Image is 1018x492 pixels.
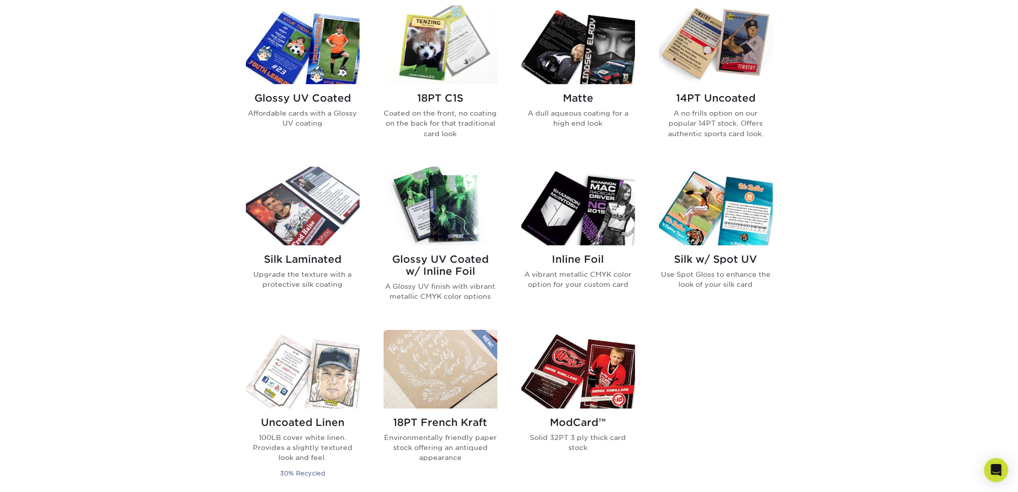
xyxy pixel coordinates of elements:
[659,6,773,84] img: 14PT Uncoated Trading Cards
[384,108,497,139] p: Coated on the front, no coating on the back for that traditional card look
[384,167,497,318] a: Glossy UV Coated w/ Inline Foil Trading Cards Glossy UV Coated w/ Inline Foil A Glossy UV finish ...
[984,458,1008,482] div: Open Intercom Messenger
[521,253,635,265] h2: Inline Foil
[521,167,635,245] img: Inline Foil Trading Cards
[659,253,773,265] h2: Silk w/ Spot UV
[521,6,635,84] img: Matte Trading Cards
[246,330,360,408] img: Uncoated Linen Trading Cards
[384,330,497,491] a: 18PT French Kraft Trading Cards 18PT French Kraft Environmentally friendly paper stock offering a...
[521,167,635,318] a: Inline Foil Trading Cards Inline Foil A vibrant metallic CMYK color option for your custom card
[384,6,497,155] a: 18PT C1S Trading Cards 18PT C1S Coated on the front, no coating on the back for that traditional ...
[659,167,773,318] a: Silk w/ Spot UV Trading Cards Silk w/ Spot UV Use Spot Gloss to enhance the look of your silk card
[521,108,635,129] p: A dull aqueous coating for a high end look
[659,269,773,290] p: Use Spot Gloss to enhance the look of your silk card
[384,416,497,428] h2: 18PT French Kraft
[659,6,773,155] a: 14PT Uncoated Trading Cards 14PT Uncoated A no frills option on our popular 14PT stock. Offers au...
[659,108,773,139] p: A no frills option on our popular 14PT stock. Offers authentic sports card look.
[384,92,497,104] h2: 18PT C1S
[521,416,635,428] h2: ModCard™
[384,432,497,463] p: Environmentally friendly paper stock offering an antiqued appearance
[659,167,773,245] img: Silk w/ Spot UV Trading Cards
[521,330,635,491] a: ModCard™ Trading Cards ModCard™ Solid 32PT 3 ply thick card stock
[384,167,497,245] img: Glossy UV Coated w/ Inline Foil Trading Cards
[280,469,325,477] small: 30% Recycled
[246,330,360,491] a: Uncoated Linen Trading Cards Uncoated Linen 100LB cover white linen. Provides a slightly textured...
[659,92,773,104] h2: 14PT Uncoated
[384,253,497,277] h2: Glossy UV Coated w/ Inline Foil
[246,269,360,290] p: Upgrade the texture with a protective silk coating
[472,330,497,360] img: New Product
[246,416,360,428] h2: Uncoated Linen
[246,432,360,463] p: 100LB cover white linen. Provides a slightly textured look and feel.
[384,330,497,408] img: 18PT French Kraft Trading Cards
[521,269,635,290] p: A vibrant metallic CMYK color option for your custom card
[246,6,360,84] img: Glossy UV Coated Trading Cards
[521,432,635,453] p: Solid 32PT 3 ply thick card stock
[246,6,360,155] a: Glossy UV Coated Trading Cards Glossy UV Coated Affordable cards with a Glossy UV coating
[246,167,360,245] img: Silk Laminated Trading Cards
[246,108,360,129] p: Affordable cards with a Glossy UV coating
[246,253,360,265] h2: Silk Laminated
[246,92,360,104] h2: Glossy UV Coated
[521,92,635,104] h2: Matte
[384,281,497,302] p: A Glossy UV finish with vibrant metallic CMYK color options
[246,167,360,318] a: Silk Laminated Trading Cards Silk Laminated Upgrade the texture with a protective silk coating
[521,6,635,155] a: Matte Trading Cards Matte A dull aqueous coating for a high end look
[521,330,635,408] img: ModCard™ Trading Cards
[384,6,497,84] img: 18PT C1S Trading Cards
